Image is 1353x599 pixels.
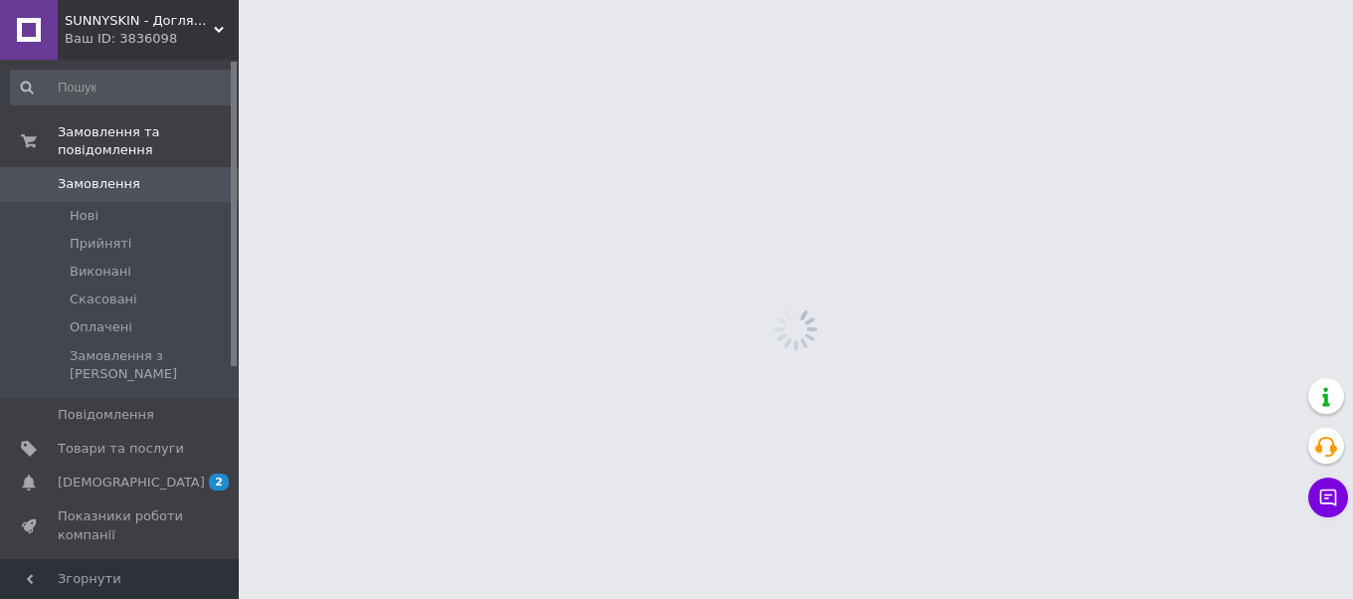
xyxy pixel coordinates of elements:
[58,440,184,458] span: Товари та послуги
[58,474,205,492] span: [DEMOGRAPHIC_DATA]
[58,406,154,424] span: Повідомлення
[70,318,132,336] span: Оплачені
[209,474,229,491] span: 2
[769,302,823,356] img: spinner_grey-bg-hcd09dd2d8f1a785e3413b09b97f8118e7.gif
[65,30,239,48] div: Ваш ID: 3836098
[70,207,98,225] span: Нові
[65,12,214,30] span: SUNNYSKIN - Доглядова косметика для обличчя
[1308,478,1348,517] button: Чат з покупцем
[58,175,140,193] span: Замовлення
[70,263,131,281] span: Виконані
[58,507,184,543] span: Показники роботи компанії
[70,235,131,253] span: Прийняті
[58,123,239,159] span: Замовлення та повідомлення
[70,347,233,383] span: Замовлення з [PERSON_NAME]
[10,70,235,105] input: Пошук
[70,291,137,308] span: Скасовані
